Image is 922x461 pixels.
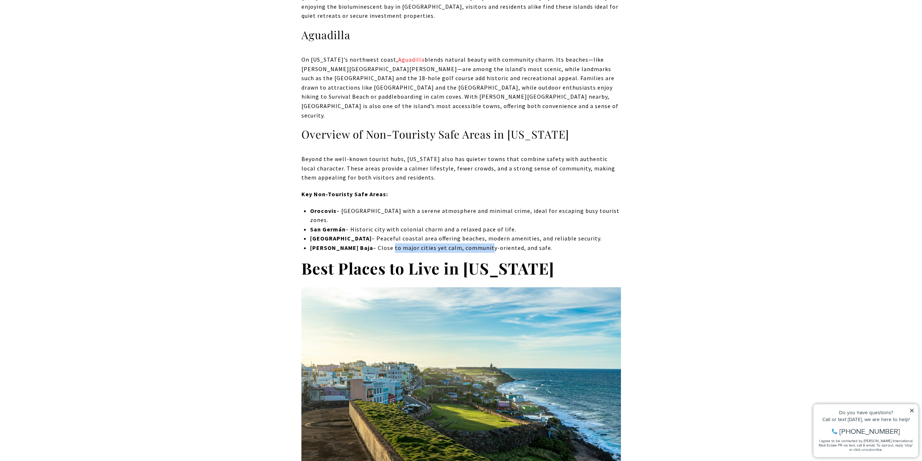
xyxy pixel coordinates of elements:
[310,226,346,233] strong: San Germán
[301,190,388,198] strong: Key Non-Touristy Safe Areas:
[310,235,372,242] strong: [GEOGRAPHIC_DATA]
[30,34,90,41] span: [PHONE_NUMBER]
[9,45,103,58] span: I agree to be contacted by [PERSON_NAME] International Real Estate PR via text, call & email. To ...
[310,207,337,214] strong: Orocovis
[8,16,105,21] div: Do you have questions?
[301,55,621,120] p: On [US_STATE]’s northwest coast, blends natural beauty with community charm. Its beaches—like [PE...
[8,23,105,28] div: Call or text [DATE], we are here to help!
[398,56,425,63] a: Aguadilla
[301,258,554,279] strong: Best Places to Live in [US_STATE]
[310,225,621,234] p: – Historic city with colonial charm and a relaxed pace of life.
[310,244,373,251] strong: [PERSON_NAME] Baja
[301,28,621,42] h3: Aguadilla
[310,244,552,251] span: – Close to major cities yet calm, community-oriented, and safe.
[301,155,621,182] p: Beyond the well-known tourist hubs, [US_STATE] also has quieter towns that combine safety with au...
[310,206,621,225] p: – [GEOGRAPHIC_DATA] with a serene atmosphere and minimal crime, ideal for escaping busy tourist z...
[301,127,621,141] h3: Overview of Non-Touristy Safe Areas in [US_STATE]
[310,234,621,243] p: – Peaceful coastal area offering beaches, modern amenities, and reliable security.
